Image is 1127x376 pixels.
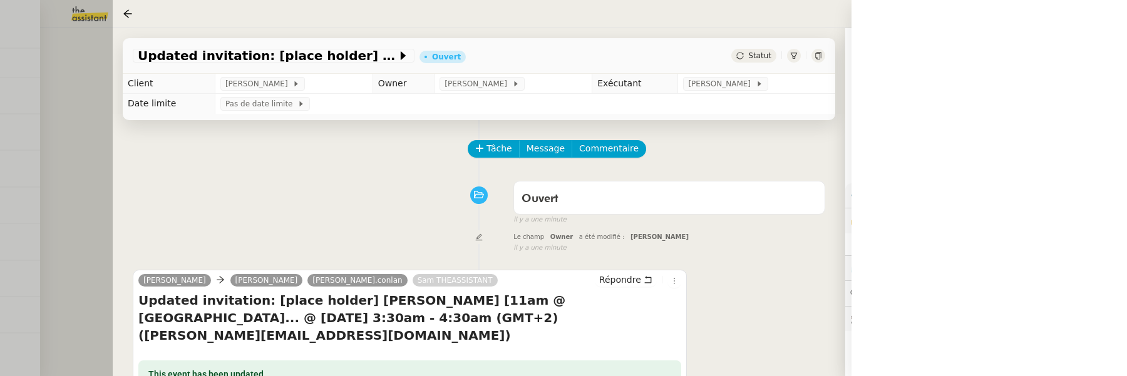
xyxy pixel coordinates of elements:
[845,256,1127,280] div: ⏲️Tâches 0:00 0actions
[432,53,461,61] div: Ouvert
[845,183,1127,208] div: ⚙️Procédures
[595,273,657,287] button: Répondre
[307,275,407,286] a: [PERSON_NAME].conlan
[579,233,625,240] span: a été modifié :
[748,51,771,60] span: Statut
[572,140,646,158] button: Commentaire
[850,263,996,273] span: ⏲️
[138,275,211,286] a: [PERSON_NAME]
[850,313,1007,323] span: 🕵️
[486,141,512,156] span: Tâche
[850,288,930,298] span: 💬
[123,94,215,114] td: Date limite
[845,307,1127,331] div: 🕵️Autres demandes en cours 9
[373,74,435,94] td: Owner
[630,233,689,240] span: [PERSON_NAME]
[850,188,915,203] span: ⚙️
[599,273,641,286] span: Répondre
[519,140,572,158] button: Message
[845,208,1127,233] div: 🔐Données client
[230,275,303,286] a: [PERSON_NAME]
[845,281,1127,305] div: 💬Commentaires
[138,49,397,62] span: Updated invitation: [place holder] [PERSON_NAME] [11am @ [GEOGRAPHIC_DATA]... @ [DATE] 3:30am - 4...
[850,213,932,228] span: 🔐
[225,98,297,110] span: Pas de date limite
[468,140,520,158] button: Tâche
[413,275,498,286] a: Sam THEASSISTANT
[592,74,678,94] td: Exécutant
[527,141,565,156] span: Message
[225,78,292,90] span: [PERSON_NAME]
[522,193,558,205] span: Ouvert
[579,141,639,156] span: Commentaire
[445,78,512,90] span: [PERSON_NAME]
[513,215,566,225] span: il y a une minute
[513,233,544,240] span: Le champ
[513,243,566,253] span: il y a une minute
[550,233,574,240] span: Owner
[123,74,215,94] td: Client
[138,292,681,344] h4: Updated invitation: [place holder] [PERSON_NAME] [11am @ [GEOGRAPHIC_DATA]... @ [DATE] 3:30am - 4...
[688,78,755,90] span: [PERSON_NAME]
